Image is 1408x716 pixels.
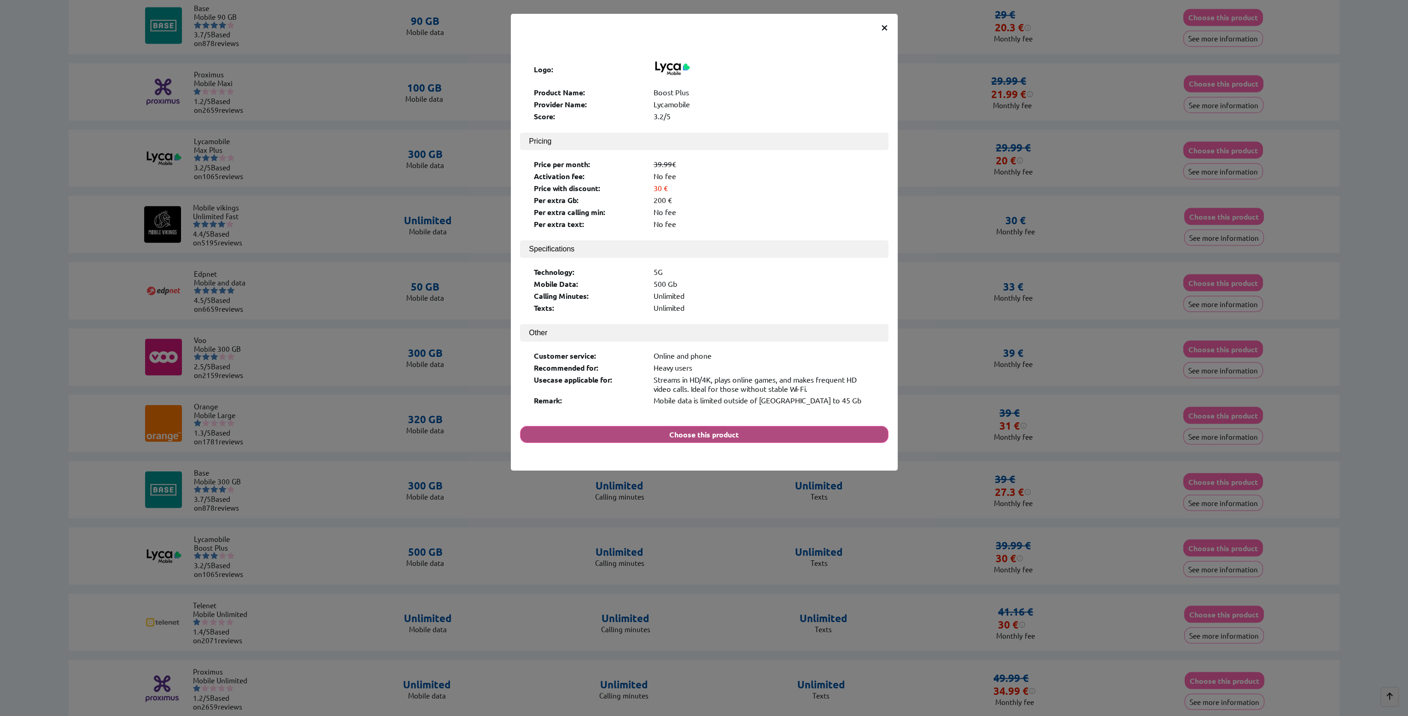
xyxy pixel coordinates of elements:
[534,111,644,121] div: Score:
[534,183,644,193] div: Price with discount:
[534,375,644,393] div: Usecase applicable for:
[654,291,875,301] div: Unlimited
[654,351,875,361] div: Online and phone
[654,279,875,289] div: 500 Gb
[654,99,875,109] div: Lycamobile
[654,219,875,229] div: No fee
[520,133,888,150] button: Pricing
[520,426,888,443] button: Choose this product
[534,267,644,277] div: Technology:
[534,291,644,301] div: Calling Minutes:
[520,430,888,439] a: Choose this product
[654,87,875,97] div: Boost Plus
[654,50,690,87] img: Logo of Lycamobile
[534,279,644,289] div: Mobile Data:
[881,18,888,35] span: ×
[654,159,875,169] div: €
[534,87,644,97] div: Product Name:
[534,207,644,217] div: Per extra calling min:
[534,64,554,74] b: Logo:
[654,171,875,181] div: No fee
[534,363,644,373] div: Recommended for:
[534,195,644,205] div: Per extra Gb:
[654,111,875,121] div: 3.2/5
[654,396,875,405] div: Mobile data is limited outside of [GEOGRAPHIC_DATA] to 45 Gb
[520,324,888,342] button: Other
[534,396,644,405] div: Remark:
[534,219,644,229] div: Per extra text:
[654,375,875,393] div: Streams in HD/4K, plays online games, and makes frequent HD video calls. Ideal for those without ...
[534,159,644,169] div: Price per month:
[654,363,875,373] div: Heavy users
[520,240,888,258] button: Specifications
[654,267,875,277] div: 5G
[534,351,644,361] div: Customer service:
[654,303,875,313] div: Unlimited
[654,183,875,192] div: 30 €
[654,207,875,217] div: No fee
[534,303,644,313] div: Texts:
[654,195,875,205] div: 200 €
[534,171,644,181] div: Activation fee:
[534,99,644,109] div: Provider Name:
[654,159,672,169] s: 39.99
